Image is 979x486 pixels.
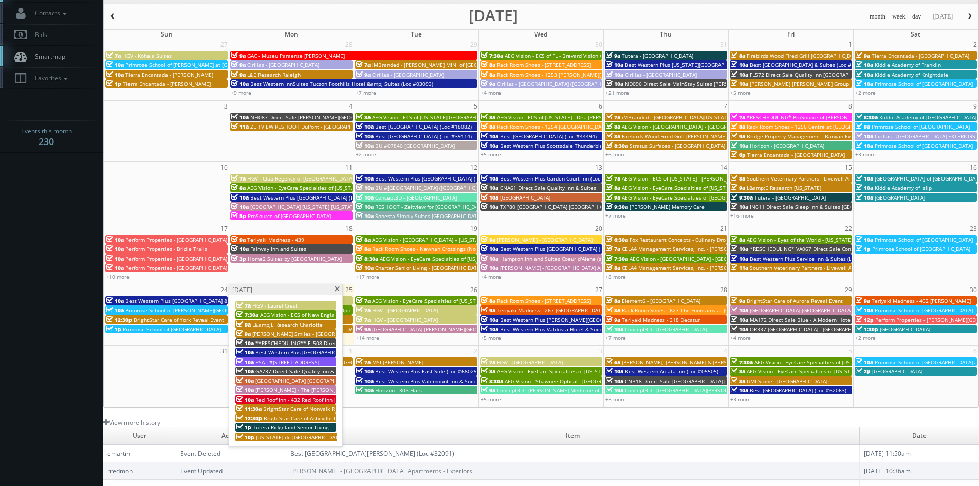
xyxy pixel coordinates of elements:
[630,255,766,262] span: AEG Vision - [GEOGRAPHIC_DATA] - [GEOGRAPHIC_DATA]
[875,236,973,243] span: Primrose School of [GEOGRAPHIC_DATA]
[255,307,443,314] span: AEG Vision - ECS of New England - OptomEyes Health – [GEOGRAPHIC_DATA]
[856,133,873,140] span: 10a
[106,307,124,314] span: 10a
[625,326,707,333] span: Concept3D - [GEOGRAPHIC_DATA]
[750,61,869,68] span: Best [GEOGRAPHIC_DATA] & Suites (Loc #37117)
[250,194,381,201] span: Best Western Plus [GEOGRAPHIC_DATA] (Loc #48184)
[731,316,748,323] span: 10a
[747,297,843,304] span: BrightStar Care of Aurora Reveal Event
[497,114,681,121] span: AEG Vision - ECS of [US_STATE] - Drs. [PERSON_NAME] and [PERSON_NAME]
[500,184,596,191] span: CNA61 Direct Sale Quality Inn & Suites
[375,212,482,220] span: Sonesta Simply Suites [GEOGRAPHIC_DATA]
[747,114,866,121] span: *RESCHEDULING* ProSource of [PERSON_NAME]
[375,203,486,210] span: RESHOOT - Zeitview for [GEOGRAPHIC_DATA]
[856,297,870,304] span: 9a
[747,151,845,158] span: Tierra Encantada - [GEOGRAPHIC_DATA]
[731,71,748,78] span: 10a
[231,245,249,253] span: 10a
[754,358,932,366] span: AEG Vision - EyeCare Specialties of [US_STATE] – [PERSON_NAME] Vision
[356,334,379,341] a: +14 more
[250,203,358,210] span: [GEOGRAPHIC_DATA] [US_STATE] [US_STATE]
[481,316,498,323] span: 10a
[606,123,620,130] span: 8a
[30,74,70,82] span: Favorites
[106,316,132,323] span: 12:30p
[505,52,656,59] span: AEG Vision - ECS of FL - Brevard Vision Care - [PERSON_NAME]
[731,203,748,210] span: 10a
[481,89,501,96] a: +4 more
[247,236,304,243] span: Teriyaki Madness - 439
[909,10,925,23] button: day
[372,316,438,323] span: HGV - [GEOGRAPHIC_DATA]
[872,123,970,130] span: Primrose School of [GEOGRAPHIC_DATA]
[356,264,374,272] span: 10a
[231,184,246,191] span: 8a
[248,255,342,262] span: Home2 Suites by [GEOGRAPHIC_DATA]
[747,175,942,182] span: Southern Veterinary Partners - Livewell Animal Urgent Care of [PERSON_NAME]
[731,114,745,121] span: 7a
[247,61,319,68] span: Cirillas - [GEOGRAPHIC_DATA]
[236,321,251,328] span: 9a
[606,326,623,333] span: 10a
[622,114,750,121] span: iMBranded - [GEOGRAPHIC_DATA][US_STATE] Toyota
[731,52,745,59] span: 8a
[730,334,751,341] a: +4 more
[236,349,254,356] span: 10a
[731,255,748,262] span: 10a
[622,123,758,130] span: AEG Vision - [GEOGRAPHIC_DATA] - [GEOGRAPHIC_DATA]
[481,194,498,201] span: 10a
[605,151,626,158] a: +6 more
[855,334,876,341] a: +2 more
[481,151,501,158] a: +5 more
[630,236,737,243] span: Fox Restaurant Concepts - Culinary Dropout
[889,10,909,23] button: week
[125,255,227,262] span: Perform Properties - [GEOGRAPHIC_DATA]
[125,61,272,68] span: Primrose School of [PERSON_NAME] at [GEOGRAPHIC_DATA]
[500,194,550,201] span: [GEOGRAPHIC_DATA]
[122,52,172,59] span: HGV - Kohala Suites
[606,264,620,272] span: 8a
[856,358,873,366] span: 10a
[372,326,515,333] span: [GEOGRAPHIC_DATA] [PERSON_NAME][GEOGRAPHIC_DATA]
[856,80,873,87] span: 10a
[481,142,498,149] span: 10a
[606,358,620,366] span: 6a
[372,114,497,121] span: AEG Vision - ECS of [US_STATE][GEOGRAPHIC_DATA]
[872,297,971,304] span: Teriyaki Madness - 462 [PERSON_NAME]
[622,133,727,140] span: Firebirds Wood Fired Grill [PERSON_NAME]
[106,80,121,87] span: 1p
[500,175,622,182] span: Best Western Plus Garden Court Inn (Loc #05224)
[497,80,624,87] span: Cirillas - [GEOGRAPHIC_DATA] ([GEOGRAPHIC_DATA])
[372,236,593,243] span: AEG Vision - [GEOGRAPHIC_DATA] – [US_STATE][GEOGRAPHIC_DATA]. ([GEOGRAPHIC_DATA])
[855,151,876,158] a: +3 more
[875,61,941,68] span: Kiddie Academy of Franklin
[252,330,366,337] span: [PERSON_NAME] Smiles - [GEOGRAPHIC_DATA]
[106,326,121,333] span: 1p
[247,52,345,59] span: GAC - Museu Paraense [PERSON_NAME]
[856,184,873,191] span: 10a
[606,61,623,68] span: 10a
[247,184,501,191] span: AEG Vision - EyeCare Specialties of [US_STATE] - [PERSON_NAME] Eyecare Associates - [PERSON_NAME]
[866,10,889,23] button: month
[730,89,751,96] a: +5 more
[247,175,354,182] span: HGV - Club Regency of [GEOGRAPHIC_DATA]
[497,71,650,78] span: Rack Room Shoes - 1253 [PERSON_NAME][GEOGRAPHIC_DATA]
[731,175,745,182] span: 8a
[622,307,799,314] span: Rack Room Shoes - 627 The Fountains at [GEOGRAPHIC_DATA] (No Rush)
[356,326,371,333] span: 9a
[231,89,251,96] a: +9 more
[356,297,371,304] span: 7a
[30,9,69,17] span: Contacts
[356,358,371,366] span: 7a
[125,71,213,78] span: Tierra Encantada - [PERSON_NAME]
[750,142,824,149] span: Horizon - [GEOGRAPHIC_DATA]
[380,255,584,262] span: AEG Vision - EyeCare Specialties of [US_STATE][PERSON_NAME] Eyecare Associates
[481,358,495,366] span: 7a
[125,245,207,253] span: Perform Properties - Bridle Trails
[750,203,892,210] span: IN611 Direct Sale Sleep Inn & Suites [GEOGRAPHIC_DATA]
[606,71,623,78] span: 10a
[481,297,495,304] span: 8a
[605,334,626,341] a: +7 more
[622,297,700,304] span: Element6 - [GEOGRAPHIC_DATA]
[606,236,628,243] span: 6:30a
